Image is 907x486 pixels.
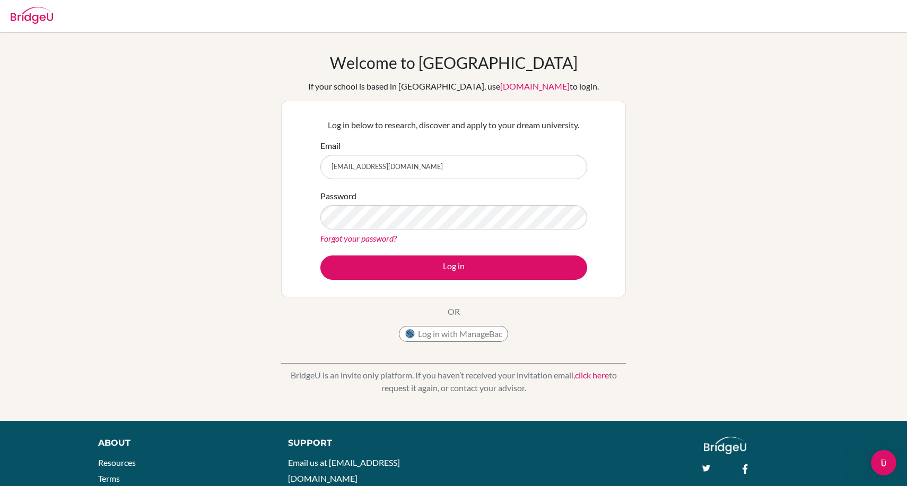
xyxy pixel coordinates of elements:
div: About [98,437,264,449]
h1: Welcome to [GEOGRAPHIC_DATA] [330,53,578,72]
p: BridgeU is an invite only platform. If you haven’t received your invitation email, to request it ... [281,369,626,394]
img: logo_white@2x-f4f0deed5e89b7ecb1c2cc34c3e3d731f90f0f143d5ea2071677605dd97b5244.png [704,437,747,454]
div: Support [288,437,442,449]
p: Log in below to research, discover and apply to your dream university. [320,119,587,131]
button: Log in with ManageBac [399,326,508,342]
iframe: Intercom live chat [871,450,896,475]
a: Forgot your password? [320,233,397,243]
button: Log in [320,255,587,280]
a: [DOMAIN_NAME] [500,81,570,91]
p: OR [448,305,460,318]
a: Terms [98,473,120,483]
img: Bridge-U [11,7,53,24]
a: Email us at [EMAIL_ADDRESS][DOMAIN_NAME] [288,457,400,483]
a: Resources [98,457,136,467]
label: Password [320,190,356,202]
label: Email [320,139,341,152]
a: click here [575,370,609,380]
div: If your school is based in [GEOGRAPHIC_DATA], use to login. [308,80,599,93]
